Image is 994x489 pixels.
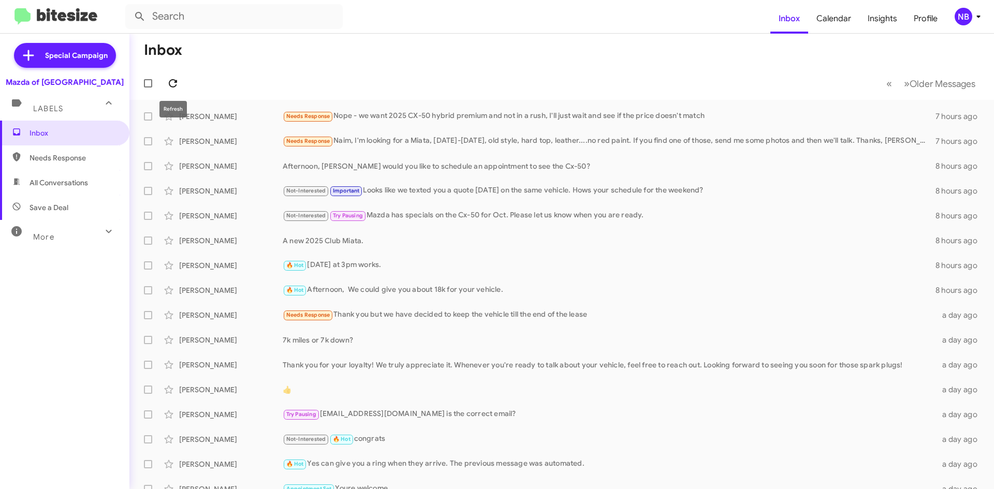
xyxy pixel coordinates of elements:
div: 8 hours ago [935,285,986,295]
div: Yes can give you a ring when they arrive. The previous message was automated. [283,458,936,470]
span: Needs Response [286,138,330,144]
span: More [33,232,54,242]
span: Not-Interested [286,436,326,442]
div: [PERSON_NAME] [179,459,283,469]
div: Thank you for your loyalty! We truly appreciate it. Whenever you're ready to talk about your vehi... [283,360,936,370]
span: Not-Interested [286,187,326,194]
div: Afternoon, We could give you about 18k for your vehicle. [283,284,935,296]
a: Special Campaign [14,43,116,68]
div: Naim, I'm looking for a Miata, [DATE]-[DATE], old style, hard top, leather....no red paint. If yo... [283,135,935,147]
div: [PERSON_NAME] [179,409,283,420]
div: [PERSON_NAME] [179,235,283,246]
h1: Inbox [144,42,182,58]
a: Calendar [808,4,859,34]
div: a day ago [936,360,986,370]
span: 🔥 Hot [286,262,304,269]
input: Search [125,4,343,29]
div: a day ago [936,335,986,345]
span: Needs Response [286,312,330,318]
div: 8 hours ago [935,211,986,221]
div: a day ago [936,384,986,395]
div: 7 hours ago [935,136,986,146]
div: 8 hours ago [935,186,986,196]
div: A new 2025 Club Miata. [283,235,935,246]
span: « [886,77,892,90]
div: 8 hours ago [935,235,986,246]
span: All Conversations [30,177,88,188]
div: Thank you but we have decided to keep the vehicle till the end of the lease [283,309,936,321]
div: 7 hours ago [935,111,986,122]
div: 7k miles or 7k down? [283,335,936,345]
span: Save a Deal [30,202,68,213]
div: Looks like we texted you a quote [DATE] on the same vehicle. Hows your schedule for the weekend? [283,185,935,197]
button: Previous [880,73,898,94]
div: [PERSON_NAME] [179,136,283,146]
div: a day ago [936,434,986,444]
div: a day ago [936,409,986,420]
span: Try Pausing [286,411,316,418]
div: 8 hours ago [935,260,986,271]
div: [PERSON_NAME] [179,111,283,122]
span: 🔥 Hot [286,461,304,467]
div: [PERSON_NAME] [179,186,283,196]
span: Older Messages [910,78,975,90]
div: [PERSON_NAME] [179,335,283,345]
span: Try Pausing [333,212,363,219]
a: Insights [859,4,905,34]
div: Nope - we want 2025 CX-50 hybrid premium and not in a rush, I'll just wait and see if the price d... [283,110,935,122]
a: Profile [905,4,946,34]
div: Refresh [159,101,187,117]
div: 8 hours ago [935,161,986,171]
button: Next [898,73,982,94]
span: Needs Response [30,153,118,163]
div: [PERSON_NAME] [179,260,283,271]
span: Important [333,187,360,194]
span: Not-Interested [286,212,326,219]
span: Labels [33,104,63,113]
div: [PERSON_NAME] [179,434,283,444]
div: Afternoon, [PERSON_NAME] would you like to schedule an appointment to see the Cx-50? [283,161,935,171]
a: Inbox [770,4,808,34]
div: [PERSON_NAME] [179,285,283,295]
div: [PERSON_NAME] [179,384,283,395]
span: 🔥 Hot [333,436,350,442]
span: Inbox [30,128,118,138]
nav: Page navigation example [881,73,982,94]
span: Needs Response [286,113,330,120]
div: [PERSON_NAME] [179,360,283,370]
div: [EMAIL_ADDRESS][DOMAIN_NAME] is the correct email? [283,408,936,420]
div: [PERSON_NAME] [179,161,283,171]
div: 👍 [283,384,936,395]
div: Mazda has specials on the Cx-50 for Oct. Please let us know when you are ready. [283,210,935,221]
button: NB [946,8,983,25]
div: [DATE] at 3pm works. [283,259,935,271]
span: 🔥 Hot [286,287,304,293]
div: a day ago [936,310,986,320]
div: NB [955,8,972,25]
div: [PERSON_NAME] [179,310,283,320]
div: a day ago [936,459,986,469]
span: » [904,77,910,90]
span: Special Campaign [45,50,108,61]
div: Mazda of [GEOGRAPHIC_DATA] [6,77,124,87]
div: [PERSON_NAME] [179,211,283,221]
div: congrats [283,433,936,445]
